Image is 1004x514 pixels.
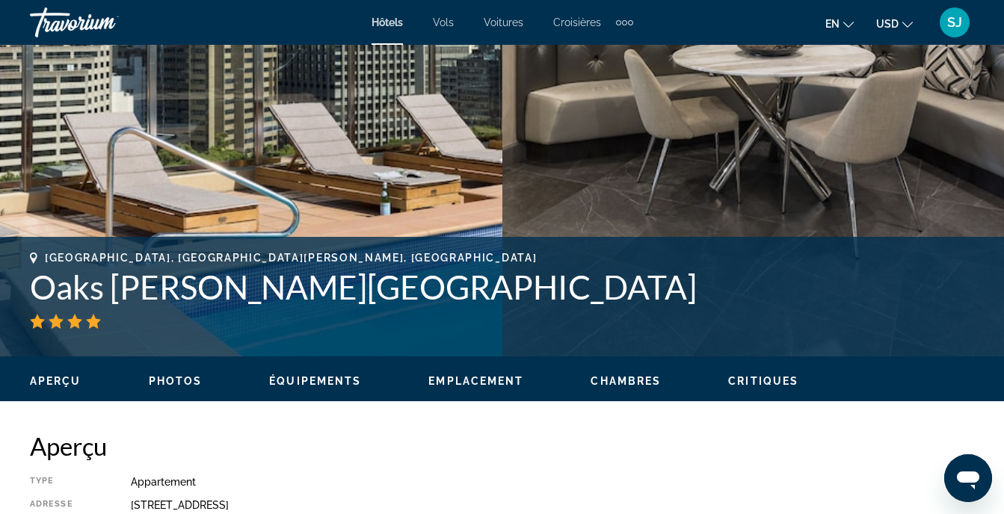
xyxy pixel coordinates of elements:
span: SJ [947,15,962,30]
div: Appartement [131,476,974,488]
span: Critiques [728,375,798,387]
div: Adresse [30,499,93,511]
span: Emplacement [428,375,523,387]
button: Éléments de navigation supplémentaires [616,10,633,34]
span: Chambres [591,375,661,387]
h2: Aperçu [30,431,974,461]
span: [GEOGRAPHIC_DATA], [GEOGRAPHIC_DATA][PERSON_NAME], [GEOGRAPHIC_DATA] [45,252,537,264]
a: Vols [433,16,454,28]
button: Photos [149,374,203,388]
button: Chambres [591,374,661,388]
a: Croisières [553,16,601,28]
button: Emplacement [428,374,523,388]
button: Menu utilisateur [935,7,974,38]
button: Équipements [269,374,361,388]
iframe: Bouton de lancement de la fenêtre de messagerie [944,454,992,502]
button: Aperçu [30,374,81,388]
a: Hôtels [372,16,403,28]
a: Travorium [30,3,179,42]
span: Équipements [269,375,361,387]
span: USD [876,18,899,30]
button: Changer de devise [876,13,913,34]
h1: Oaks [PERSON_NAME][GEOGRAPHIC_DATA] [30,267,974,306]
button: Critiques [728,374,798,388]
div: Type [30,476,93,488]
div: [STREET_ADDRESS] [131,499,974,511]
button: Changer la langue [825,13,854,34]
a: Voitures [484,16,523,28]
span: Aperçu [30,375,81,387]
span: en [825,18,840,30]
span: Photos [149,375,203,387]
